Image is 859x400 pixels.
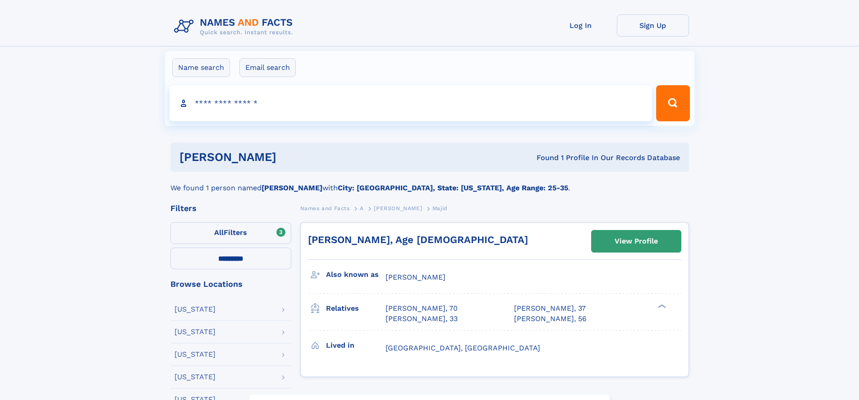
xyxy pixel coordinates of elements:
[360,205,364,211] span: A
[386,314,458,324] a: [PERSON_NAME], 33
[338,184,568,192] b: City: [GEOGRAPHIC_DATA], State: [US_STATE], Age Range: 25-35
[656,303,666,309] div: ❯
[656,85,689,121] button: Search Button
[545,14,617,37] a: Log In
[170,172,689,193] div: We found 1 person named with .
[239,58,296,77] label: Email search
[170,14,300,39] img: Logo Names and Facts
[170,204,291,212] div: Filters
[262,184,322,192] b: [PERSON_NAME]
[300,202,350,214] a: Names and Facts
[386,303,458,313] a: [PERSON_NAME], 70
[170,280,291,288] div: Browse Locations
[326,301,386,316] h3: Relatives
[175,351,216,358] div: [US_STATE]
[386,273,446,281] span: [PERSON_NAME]
[175,373,216,381] div: [US_STATE]
[170,85,652,121] input: search input
[514,303,586,313] a: [PERSON_NAME], 37
[326,338,386,353] h3: Lived in
[615,231,658,252] div: View Profile
[175,306,216,313] div: [US_STATE]
[172,58,230,77] label: Name search
[386,344,540,352] span: [GEOGRAPHIC_DATA], [GEOGRAPHIC_DATA]
[214,228,224,237] span: All
[432,205,448,211] span: Majid
[179,152,407,163] h1: [PERSON_NAME]
[374,202,422,214] a: [PERSON_NAME]
[360,202,364,214] a: A
[592,230,681,252] a: View Profile
[326,267,386,282] h3: Also known as
[308,234,528,245] a: [PERSON_NAME], Age [DEMOGRAPHIC_DATA]
[374,205,422,211] span: [PERSON_NAME]
[617,14,689,37] a: Sign Up
[514,314,587,324] a: [PERSON_NAME], 56
[406,153,680,163] div: Found 1 Profile In Our Records Database
[170,222,291,244] label: Filters
[175,328,216,336] div: [US_STATE]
